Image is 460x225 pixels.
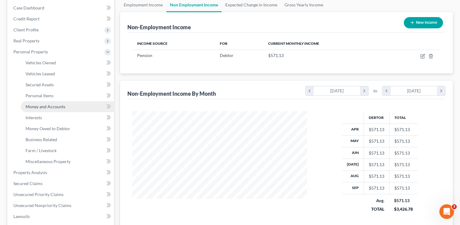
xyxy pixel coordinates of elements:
th: May [342,135,364,147]
span: Pension [137,53,152,58]
th: Apr [342,124,364,135]
td: $571.13 [389,182,418,194]
a: Personal Items [21,90,114,101]
span: Money Owed to Debtor [26,126,70,131]
div: $571.13 [394,198,413,204]
i: chevron_right [360,86,368,95]
i: chevron_left [306,86,314,95]
a: Lawsuits [9,211,114,222]
span: Farm / Livestock [26,148,57,153]
a: Vehicles Leased [21,68,114,79]
span: Personal Items [26,93,54,98]
span: Secured Claims [13,181,43,186]
span: Business Related [26,137,57,142]
span: Secured Assets [26,82,54,87]
td: $571.13 [389,124,418,135]
th: [DATE] [342,159,364,170]
div: TOTAL [368,206,384,212]
th: Sep [342,182,364,194]
a: Business Related [21,134,114,145]
td: $571.13 [389,159,418,170]
span: Real Property [13,38,40,43]
span: Interests [26,115,42,120]
div: $571.13 [369,162,384,168]
span: 3 [452,204,457,209]
span: Credit Report [13,16,40,21]
div: Non-Employment Income [127,23,191,31]
i: chevron_left [382,86,391,95]
td: $571.13 [389,170,418,182]
a: Case Dashboard [9,2,114,13]
a: Unsecured Priority Claims [9,189,114,200]
span: Current Monthly Income [268,41,319,46]
span: Income Source [137,41,168,46]
iframe: Intercom live chat [439,204,454,219]
span: Miscellaneous Property [26,159,71,164]
div: Avg. [368,198,384,204]
div: [DATE] [391,86,437,95]
span: For [220,41,227,46]
a: Money Owed to Debtor [21,123,114,134]
a: Farm / Livestock [21,145,114,156]
a: Property Analysis [9,167,114,178]
a: Unsecured Nonpriority Claims [9,200,114,211]
td: $571.13 [389,135,418,147]
span: Client Profile [13,27,39,32]
a: Secured Assets [21,79,114,90]
div: $571.13 [369,173,384,179]
span: Property Analysis [13,170,47,175]
a: Secured Claims [9,178,114,189]
span: to [373,88,377,94]
div: $3,426.78 [394,206,413,212]
span: Case Dashboard [13,5,44,10]
span: Unsecured Priority Claims [13,192,64,197]
th: Total [389,111,418,123]
a: Interests [21,112,114,123]
span: Personal Property [13,49,48,54]
th: Aug [342,170,364,182]
span: Lawsuits [13,214,30,219]
td: $571.13 [389,147,418,159]
div: $571.13 [369,150,384,156]
div: [DATE] [314,86,360,95]
th: Jun [342,147,364,159]
span: $571.13 [268,53,284,58]
span: Money and Accounts [26,104,65,109]
a: Miscellaneous Property [21,156,114,167]
div: $571.13 [369,127,384,133]
a: Money and Accounts [21,101,114,112]
div: $571.13 [369,138,384,144]
span: Debtor [220,53,233,58]
span: Vehicles Leased [26,71,55,76]
div: Non-Employment Income By Month [127,90,216,97]
a: Credit Report [9,13,114,24]
a: Vehicles Owned [21,57,114,68]
i: chevron_right [437,86,445,95]
div: $571.13 [369,185,384,191]
th: Debtor [364,111,389,123]
span: Unsecured Nonpriority Claims [13,203,71,208]
button: New Income [404,17,443,28]
span: Vehicles Owned [26,60,56,65]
